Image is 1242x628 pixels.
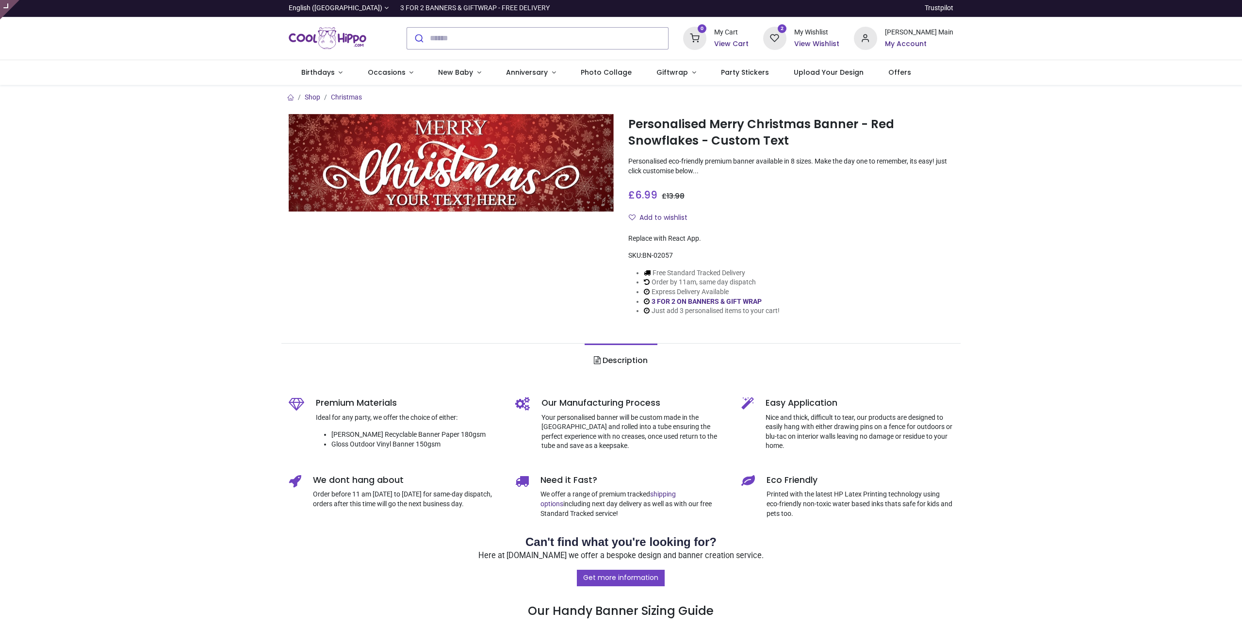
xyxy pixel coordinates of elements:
[667,191,685,201] span: 13.98
[540,490,727,518] p: We offer a range of premium tracked including next day delivery as well as with our free Standard...
[331,440,501,449] li: Gloss Outdoor Vinyl Banner 150gsm
[767,474,953,486] h5: Eco Friendly
[714,39,749,49] a: View Cart
[766,397,953,409] h5: Easy Application
[541,413,727,451] p: Your personalised banner will be custom made in the [GEOGRAPHIC_DATA] and rolled into a tube ensu...
[644,287,780,297] li: Express Delivery Available
[644,278,780,287] li: Order by 11am, same day dispatch
[683,33,706,41] a: 0
[400,3,550,13] div: 3 FOR 2 BANNERS & GIFTWRAP - FREE DELIVERY
[656,67,688,77] span: Giftwrap
[628,234,953,244] div: Replace with React App.
[305,93,320,101] a: Shop
[506,67,548,77] span: Anniversary
[289,3,389,13] a: English ([GEOGRAPHIC_DATA])
[766,413,953,451] p: Nice and thick, difficult to tear, our products are designed to easily hang with either drawing p...
[698,24,707,33] sup: 0
[289,534,953,550] h2: Can't find what you're looking for?
[313,474,501,486] h5: We dont hang about
[368,67,406,77] span: Occasions
[888,67,911,77] span: Offers
[585,344,657,378] a: Description
[289,60,355,85] a: Birthdays
[652,297,762,305] a: 3 FOR 2 ON BANNERS & GIFT WRAP
[628,157,953,176] p: Personalised eco-friendly premium banner available in 8 sizes. Make the day one to remember, its ...
[635,188,657,202] span: 6.99
[714,28,749,37] div: My Cart
[721,67,769,77] span: Party Stickers
[289,25,366,52] a: Logo of Cool Hippo
[301,67,335,77] span: Birthdays
[767,490,953,518] p: Printed with the latest HP Latex Printing technology using eco-friendly non-toxic water based ink...
[644,268,780,278] li: Free Standard Tracked Delivery
[577,570,665,586] a: Get more information
[289,114,614,212] img: Personalised Merry Christmas Banner - Red Snowflakes - Custom Text
[628,251,953,261] div: SKU:
[662,191,685,201] span: £
[925,3,953,13] a: Trustpilot
[331,93,362,101] a: Christmas
[407,28,430,49] button: Submit
[438,67,473,77] span: New Baby
[628,210,696,226] button: Add to wishlistAdd to wishlist
[644,60,708,85] a: Giftwrap
[289,25,366,52] img: Cool Hippo
[316,397,501,409] h5: Premium Materials
[628,188,657,202] span: £
[642,251,673,259] span: BN-02057
[540,474,727,486] h5: Need it Fast?
[629,214,636,221] i: Add to wishlist
[794,39,839,49] a: View Wishlist
[493,60,568,85] a: Anniversary
[763,33,786,41] a: 2
[628,116,953,149] h1: Personalised Merry Christmas Banner - Red Snowflakes - Custom Text
[355,60,426,85] a: Occasions
[313,490,501,509] p: Order before 11 am [DATE] to [DATE] for same-day dispatch, orders after this time will go the nex...
[331,430,501,440] li: [PERSON_NAME] Recyclable Banner Paper 180gsm
[794,28,839,37] div: My Wishlist
[885,28,953,37] div: [PERSON_NAME] Main
[316,413,501,423] p: Ideal for any party, we offer the choice of either:
[426,60,494,85] a: New Baby
[885,39,953,49] a: My Account
[289,550,953,562] p: Here at [DOMAIN_NAME] we offer a bespoke design and banner creation service.
[794,67,864,77] span: Upload Your Design
[581,67,632,77] span: Photo Collage
[778,24,787,33] sup: 2
[541,397,727,409] h5: Our Manufacturing Process
[289,569,953,620] h3: Our Handy Banner Sizing Guide
[644,306,780,316] li: Just add 3 personalised items to your cart!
